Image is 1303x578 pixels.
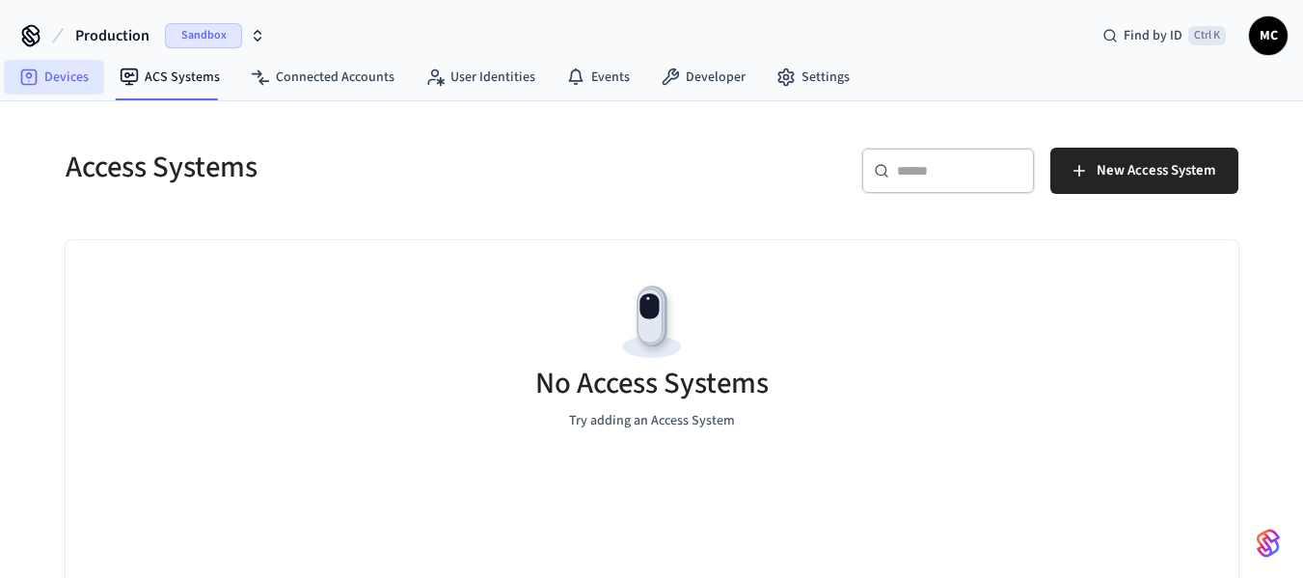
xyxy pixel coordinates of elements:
[609,279,695,366] img: Devices Empty State
[1257,528,1280,559] img: SeamLogoGradient.69752ec5.svg
[761,60,865,95] a: Settings
[1251,18,1286,53] span: MC
[1188,26,1226,45] span: Ctrl K
[165,23,242,48] span: Sandbox
[1097,158,1215,183] span: New Access System
[75,24,149,47] span: Production
[1087,18,1241,53] div: Find by IDCtrl K
[1249,16,1288,55] button: MC
[645,60,761,95] a: Developer
[1050,148,1238,194] button: New Access System
[66,148,640,187] h5: Access Systems
[410,60,551,95] a: User Identities
[535,364,769,403] h5: No Access Systems
[4,60,104,95] a: Devices
[235,60,410,95] a: Connected Accounts
[551,60,645,95] a: Events
[104,60,235,95] a: ACS Systems
[1124,26,1182,45] span: Find by ID
[569,411,735,431] p: Try adding an Access System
